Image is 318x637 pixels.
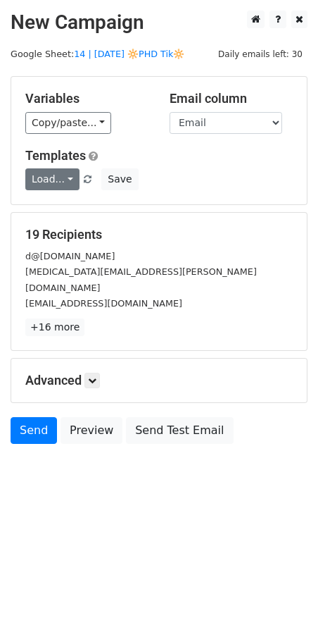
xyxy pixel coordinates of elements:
a: Load... [25,168,79,190]
h5: 19 Recipients [25,227,293,242]
h5: Variables [25,91,148,106]
small: [EMAIL_ADDRESS][DOMAIN_NAME] [25,298,182,309]
a: Copy/paste... [25,112,111,134]
a: Preview [61,417,122,444]
a: +16 more [25,318,84,336]
button: Save [101,168,138,190]
a: Daily emails left: 30 [213,49,307,59]
small: [MEDICAL_DATA][EMAIL_ADDRESS][PERSON_NAME][DOMAIN_NAME] [25,266,257,293]
a: Send Test Email [126,417,233,444]
span: Daily emails left: 30 [213,47,307,62]
a: Templates [25,148,86,163]
small: d@[DOMAIN_NAME] [25,251,115,261]
a: Send [11,417,57,444]
h5: Advanced [25,373,293,388]
small: Google Sheet: [11,49,184,59]
h2: New Campaign [11,11,307,35]
h5: Email column [170,91,293,106]
iframe: Chat Widget [248,569,318,637]
a: 14 | [DATE] 🔆PHD Tik🔆 [74,49,184,59]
